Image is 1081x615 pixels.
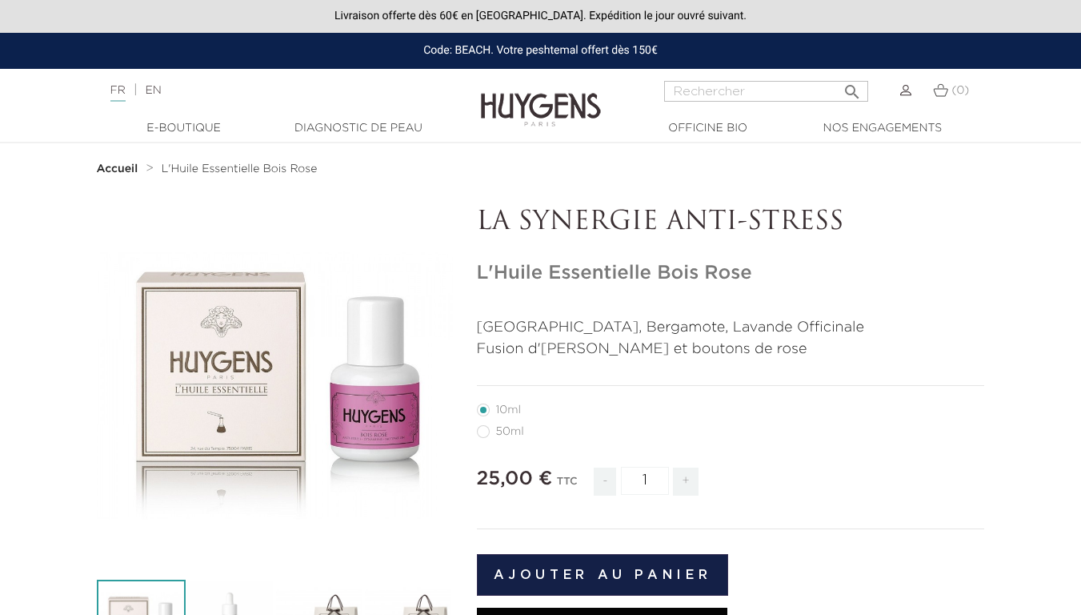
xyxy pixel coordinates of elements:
[951,85,969,96] span: (0)
[477,469,553,488] span: 25,00 €
[145,85,161,96] a: EN
[803,120,963,137] a: Nos engagements
[477,339,985,360] p: Fusion d'[PERSON_NAME] et boutons de rose
[557,464,578,508] div: TTC
[664,81,868,102] input: Rechercher
[162,163,318,175] a: L'Huile Essentielle Bois Rose
[162,163,318,175] span: L'Huile Essentielle Bois Rose
[594,468,616,496] span: -
[477,207,985,238] p: LA SYNERGIE ANTI-STRESS
[628,120,788,137] a: Officine Bio
[477,262,985,285] h1: L'Huile Essentielle Bois Rose
[673,468,699,496] span: +
[104,120,264,137] a: E-Boutique
[477,554,729,596] button: Ajouter au panier
[110,85,126,102] a: FR
[843,78,862,97] i: 
[97,163,138,175] strong: Accueil
[97,163,142,175] a: Accueil
[477,317,985,339] p: [GEOGRAPHIC_DATA], Bergamote, Lavande Officinale
[477,404,540,416] label: 10ml
[102,81,438,100] div: |
[477,425,543,438] label: 50ml
[838,76,867,98] button: 
[481,67,601,129] img: Huygens
[621,467,669,495] input: Quantité
[278,120,438,137] a: Diagnostic de peau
